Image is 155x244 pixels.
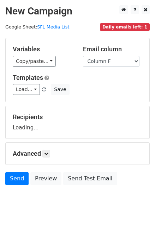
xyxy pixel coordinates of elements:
h5: Advanced [13,150,142,158]
a: Daily emails left: 1 [100,24,150,30]
h5: Recipients [13,113,142,121]
button: Save [51,84,69,95]
a: Templates [13,74,43,81]
span: Daily emails left: 1 [100,23,150,31]
a: SFL Media List [37,24,69,30]
a: Send [5,172,29,185]
a: Copy/paste... [13,56,56,67]
h2: New Campaign [5,5,150,17]
a: Send Test Email [63,172,117,185]
small: Google Sheet: [5,24,69,30]
h5: Email column [83,45,143,53]
div: Loading... [13,113,142,131]
a: Preview [30,172,61,185]
h5: Variables [13,45,72,53]
a: Load... [13,84,40,95]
